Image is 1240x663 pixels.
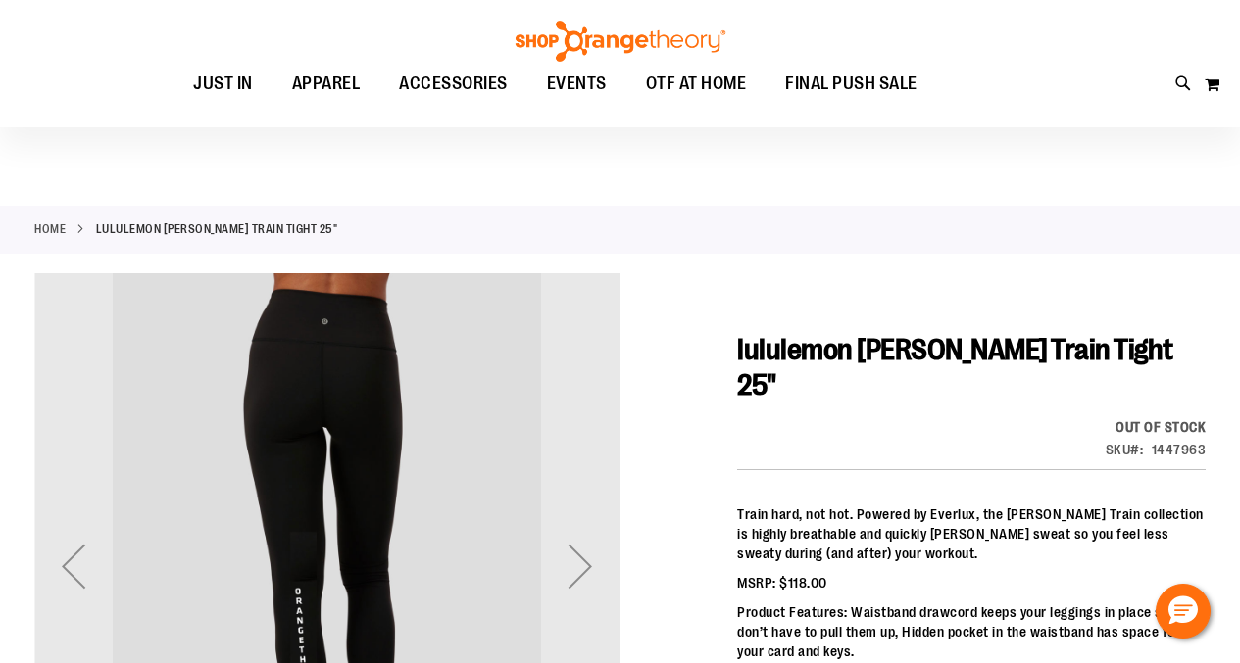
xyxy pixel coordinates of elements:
a: APPAREL [273,62,380,107]
span: ACCESSORIES [399,62,508,106]
strong: lululemon [PERSON_NAME] Train Tight 25" [96,220,338,238]
strong: SKU [1106,442,1144,457]
a: Home [34,220,66,238]
button: Hello, have a question? Let’s chat. [1156,584,1211,639]
a: EVENTS [527,62,626,107]
span: JUST IN [193,62,253,106]
a: OTF AT HOME [626,62,767,107]
a: FINAL PUSH SALE [766,62,937,107]
p: Product Features: Waistband drawcord keeps your leggings in place so you don’t have to pull them ... [737,602,1206,661]
span: Out of stock [1116,419,1206,435]
span: FINAL PUSH SALE [785,62,918,106]
img: Shop Orangetheory [513,21,728,62]
a: JUST IN [174,62,273,107]
span: lululemon [PERSON_NAME] Train Tight 25" [737,333,1173,402]
span: OTF AT HOME [646,62,747,106]
span: EVENTS [547,62,607,106]
span: APPAREL [292,62,361,106]
p: Train hard, not hot. Powered by Everlux, the [PERSON_NAME] Train collection is highly breathable ... [737,504,1206,563]
p: MSRP: $118.00 [737,573,1206,592]
div: Availability [1106,417,1207,437]
div: 1447963 [1152,440,1207,459]
a: ACCESSORIES [379,62,527,107]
